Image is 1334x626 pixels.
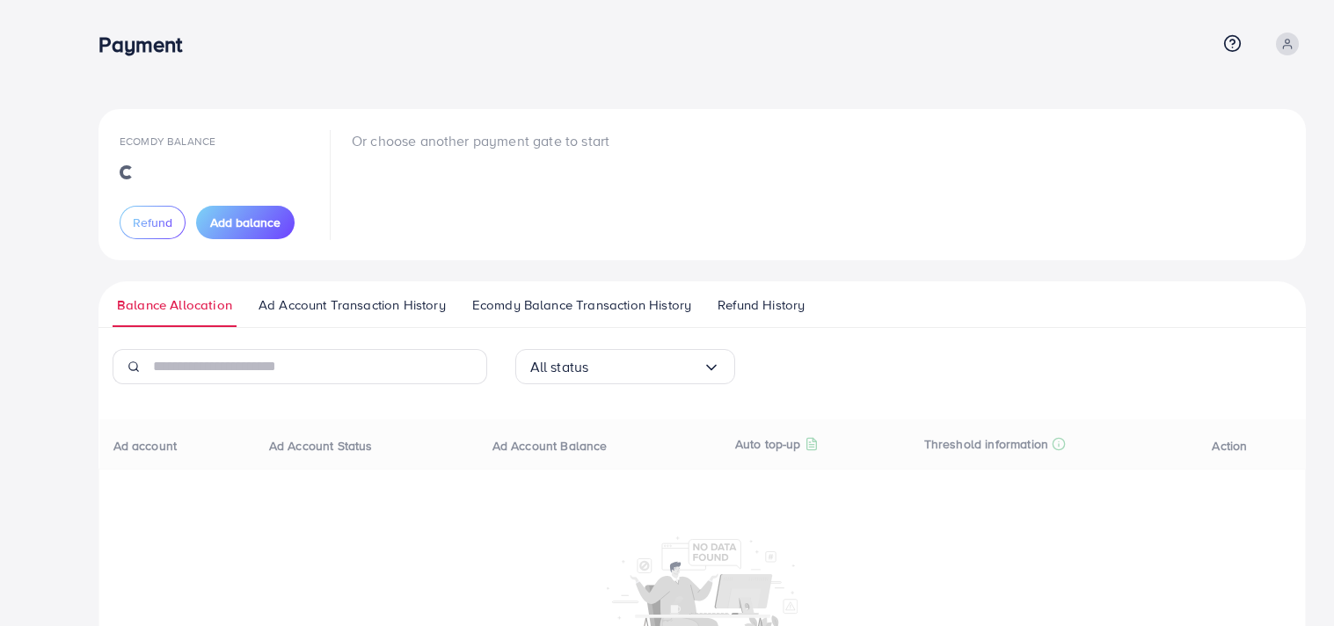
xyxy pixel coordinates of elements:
span: Ecomdy Balance [120,134,215,149]
button: Add balance [196,206,295,239]
p: Or choose another payment gate to start [352,130,609,151]
input: Search for option [588,353,702,381]
span: Refund [133,214,172,231]
span: All status [530,353,589,381]
span: Ecomdy Balance Transaction History [472,295,691,315]
div: Search for option [515,349,735,384]
button: Refund [120,206,186,239]
span: Ad Account Transaction History [259,295,446,315]
span: Refund History [718,295,805,315]
h3: Payment [98,32,196,57]
span: Add balance [210,214,281,231]
span: Balance Allocation [117,295,232,315]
